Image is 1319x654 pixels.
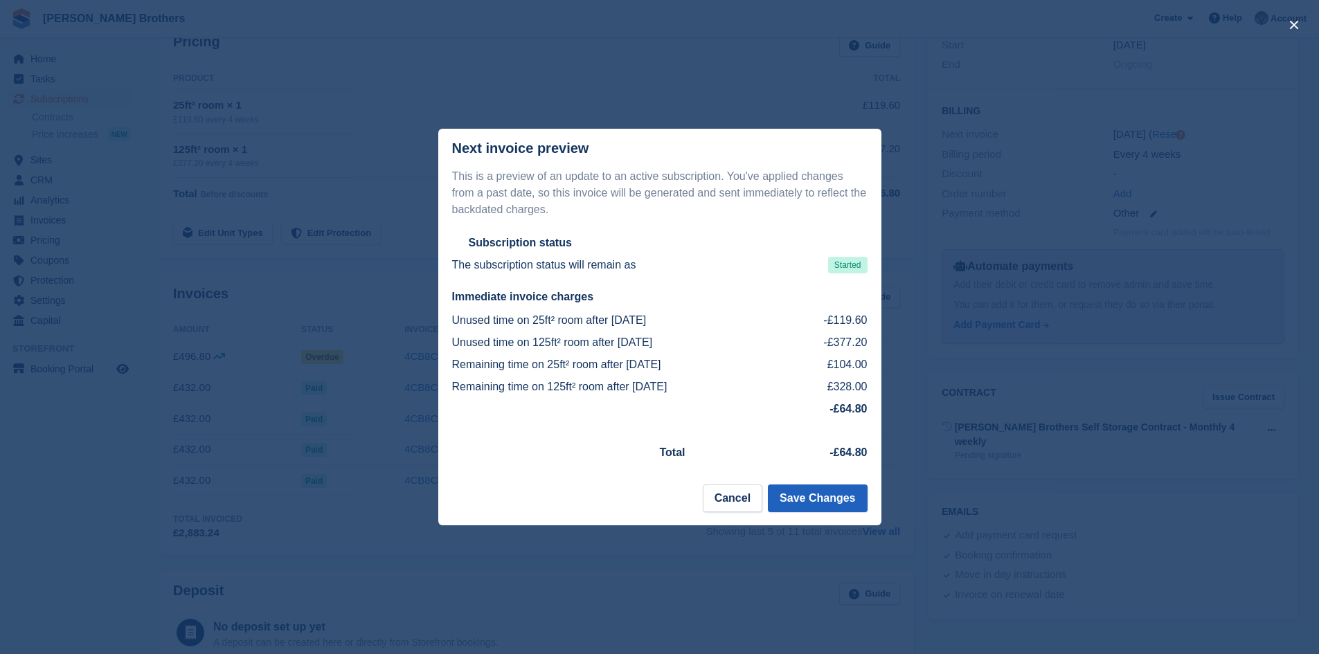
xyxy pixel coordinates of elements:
[828,257,868,273] span: Started
[452,257,636,273] p: The subscription status will remain as
[452,331,798,354] td: Unused time on 125ft² room after [DATE]
[1283,14,1305,36] button: close
[452,140,589,156] p: Next invoice preview
[452,376,798,398] td: Remaining time on 125ft² room after [DATE]
[703,484,762,512] button: Cancel
[797,309,867,331] td: -£119.60
[797,354,867,376] td: £104.00
[829,446,867,458] strong: -£64.80
[660,446,685,458] strong: Total
[452,168,868,218] p: This is a preview of an update to an active subscription. You've applied changes from a past date...
[452,290,868,304] h2: Immediate invoice charges
[452,354,798,376] td: Remaining time on 25ft² room after [DATE]
[452,309,798,331] td: Unused time on 25ft² room after [DATE]
[797,376,867,398] td: £328.00
[469,236,572,250] h2: Subscription status
[768,484,867,512] button: Save Changes
[829,403,867,415] strong: -£64.80
[797,331,867,354] td: -£377.20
